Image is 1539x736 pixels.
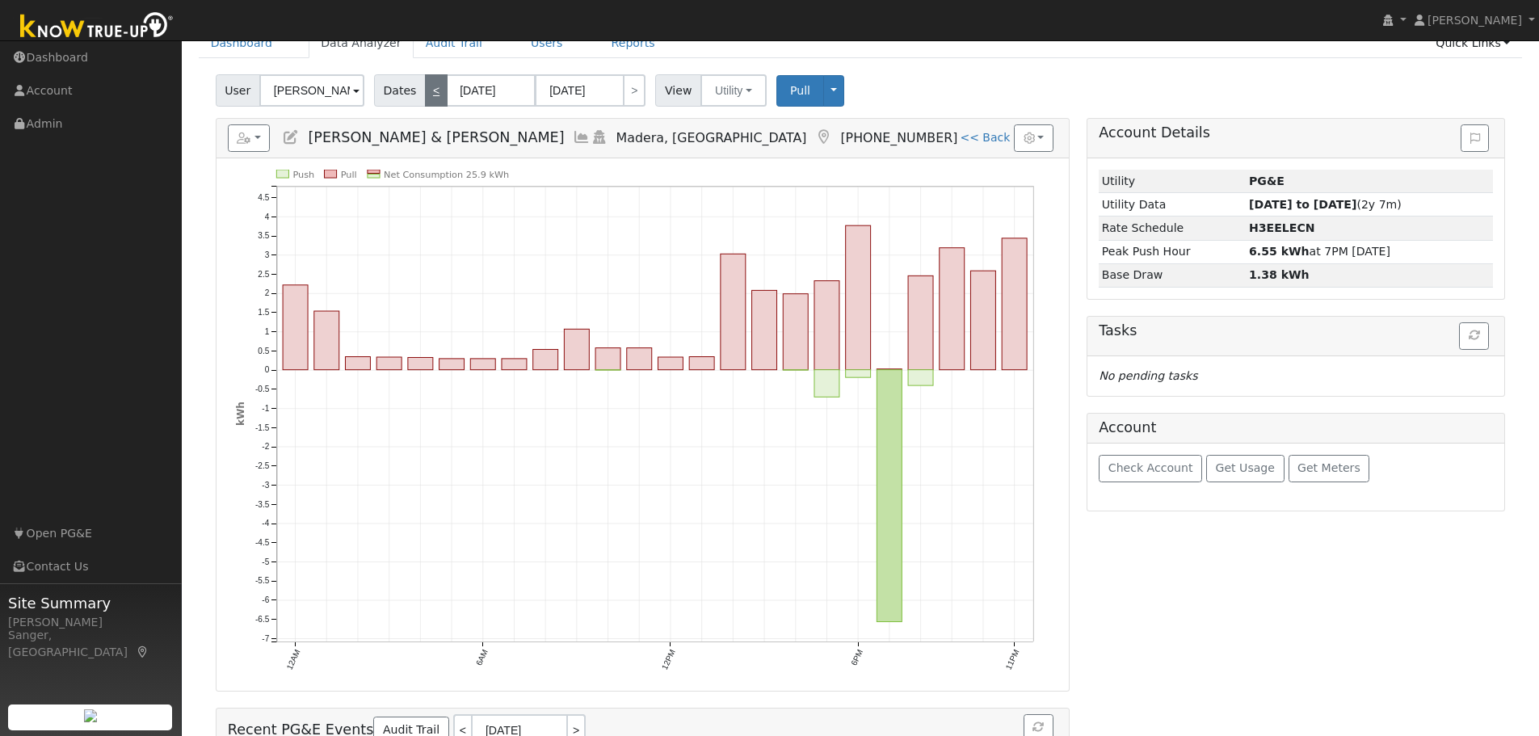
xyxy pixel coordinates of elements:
[259,74,364,107] input: Select a User
[840,130,957,145] span: [PHONE_NUMBER]
[264,212,269,221] text: 4
[1249,268,1310,281] strong: 1.38 kWh
[1099,455,1202,482] button: Check Account
[660,648,677,671] text: 12PM
[849,648,864,667] text: 6PM
[1249,175,1285,187] strong: ID: 16244064, authorized: 02/21/25
[255,615,270,624] text: -6.5
[1099,193,1246,217] td: Utility Data
[136,646,150,658] a: Map
[783,294,808,370] rect: onclick=""
[292,170,314,180] text: Push
[12,9,182,45] img: Know True-Up
[345,357,370,370] rect: onclick=""
[689,357,714,370] rect: onclick=""
[258,231,269,240] text: 3.5
[282,129,300,145] a: Edit User (26279)
[502,359,527,370] rect: onclick=""
[573,129,591,145] a: Multi-Series Graph
[623,74,645,107] a: >
[908,370,933,385] rect: onclick=""
[519,28,575,58] a: Users
[877,369,902,370] rect: onclick=""
[262,519,269,528] text: -4
[258,193,269,202] text: 4.5
[533,350,558,370] rect: onclick=""
[655,74,701,107] span: View
[1249,221,1315,234] strong: Q
[1423,28,1522,58] a: Quick Links
[255,461,270,470] text: -2.5
[1206,455,1285,482] button: Get Usage
[1249,198,1402,211] span: (2y 7m)
[255,538,270,547] text: -4.5
[1428,14,1522,27] span: [PERSON_NAME]
[255,385,270,393] text: -0.5
[376,357,402,370] rect: onclick=""
[309,28,414,58] a: Data Analyzer
[814,129,832,145] a: Map
[264,366,269,375] text: 0
[470,359,495,370] rect: onclick=""
[235,402,246,426] text: kWh
[564,330,589,370] rect: onclick=""
[1099,170,1246,193] td: Utility
[414,28,494,58] a: Audit Trail
[258,308,269,317] text: 1.5
[1099,240,1246,263] td: Peak Push Hour
[258,270,269,279] text: 2.5
[776,75,824,107] button: Pull
[439,359,464,370] rect: onclick=""
[1108,461,1193,474] span: Check Account
[264,327,269,336] text: 1
[84,709,97,722] img: retrieve
[846,225,871,370] rect: onclick=""
[627,348,652,370] rect: onclick=""
[908,276,933,370] rect: onclick=""
[374,74,426,107] span: Dates
[1461,124,1489,152] button: Issue History
[1247,240,1494,263] td: at 7PM [DATE]
[1002,238,1027,370] rect: onclick=""
[258,347,269,355] text: 0.5
[658,357,683,370] rect: onclick=""
[264,289,269,298] text: 2
[970,271,995,370] rect: onclick=""
[1099,217,1246,240] td: Rate Schedule
[877,370,902,622] rect: onclick=""
[599,28,667,58] a: Reports
[1249,198,1356,211] strong: [DATE] to [DATE]
[814,281,839,370] rect: onclick=""
[940,248,965,370] rect: onclick=""
[308,129,564,145] span: [PERSON_NAME] & [PERSON_NAME]
[8,614,173,631] div: [PERSON_NAME]
[262,634,269,643] text: -7
[262,557,269,566] text: -5
[1099,124,1493,141] h5: Account Details
[199,28,285,58] a: Dashboard
[721,254,746,370] rect: onclick=""
[814,370,839,397] rect: onclick=""
[1216,461,1275,474] span: Get Usage
[262,404,269,413] text: -1
[960,131,1010,144] a: << Back
[262,481,269,490] text: -3
[1099,419,1156,435] h5: Account
[751,291,776,370] rect: onclick=""
[1004,648,1021,671] text: 11PM
[1099,263,1246,287] td: Base Draw
[1099,322,1493,339] h5: Tasks
[1289,455,1370,482] button: Get Meters
[616,130,807,145] span: Madera, [GEOGRAPHIC_DATA]
[1249,245,1310,258] strong: 6.55 kWh
[474,648,490,667] text: 6AM
[262,596,269,605] text: -6
[1297,461,1360,474] span: Get Meters
[1459,322,1489,350] button: Refresh
[340,170,356,180] text: Pull
[1099,369,1197,382] i: No pending tasks
[255,500,270,509] text: -3.5
[425,74,448,107] a: <
[284,648,301,671] text: 12AM
[700,74,767,107] button: Utility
